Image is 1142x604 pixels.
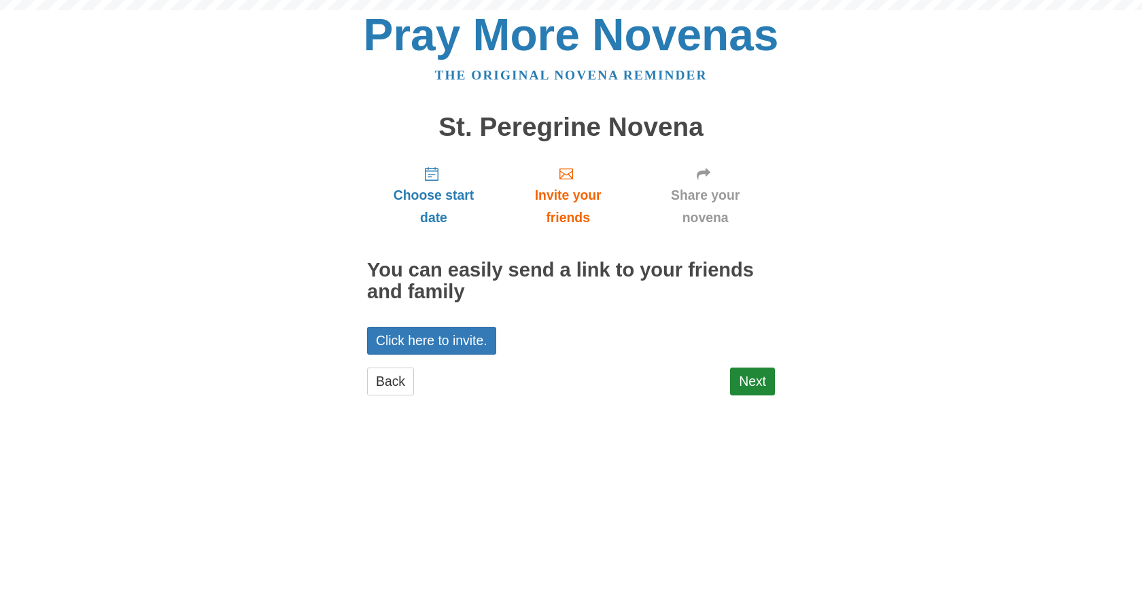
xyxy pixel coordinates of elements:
[730,368,775,395] a: Next
[364,10,779,60] a: Pray More Novenas
[367,260,775,303] h2: You can easily send a link to your friends and family
[367,155,500,236] a: Choose start date
[435,68,708,82] a: The original novena reminder
[367,113,775,142] h1: St. Peregrine Novena
[381,184,487,229] span: Choose start date
[636,155,775,236] a: Share your novena
[500,155,636,236] a: Invite your friends
[367,368,414,395] a: Back
[514,184,622,229] span: Invite your friends
[367,327,496,355] a: Click here to invite.
[649,184,761,229] span: Share your novena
